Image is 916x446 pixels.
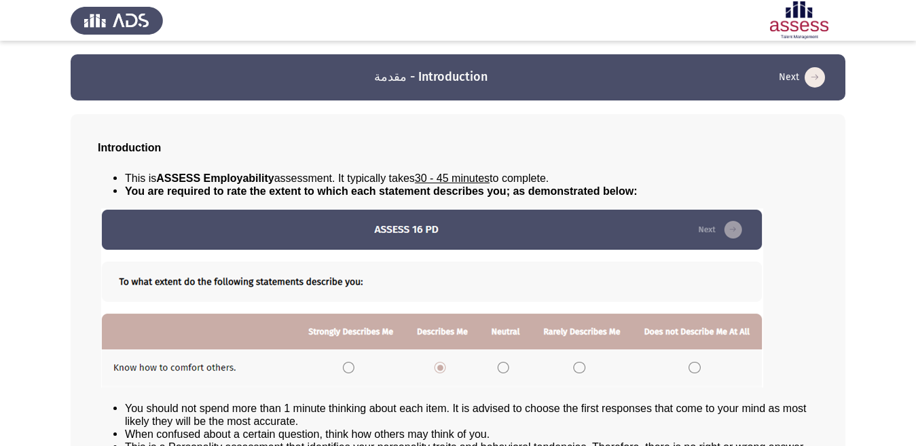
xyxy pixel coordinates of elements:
img: Assessment logo of ASSESS Employability - EBI [753,1,845,39]
img: Assess Talent Management logo [71,1,163,39]
u: 30 - 45 minutes [415,172,490,184]
h3: مقدمة - Introduction [374,69,488,86]
span: Introduction [98,142,161,153]
b: ASSESS Employability [156,172,274,184]
span: When confused about a certain question, think how others may think of you. [125,428,490,440]
button: load next page [775,67,829,88]
span: You should not spend more than 1 minute thinking about each item. It is advised to choose the fir... [125,403,807,427]
span: You are required to rate the extent to which each statement describes you; as demonstrated below: [125,185,638,197]
span: This is assessment. It typically takes to complete. [125,172,549,184]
